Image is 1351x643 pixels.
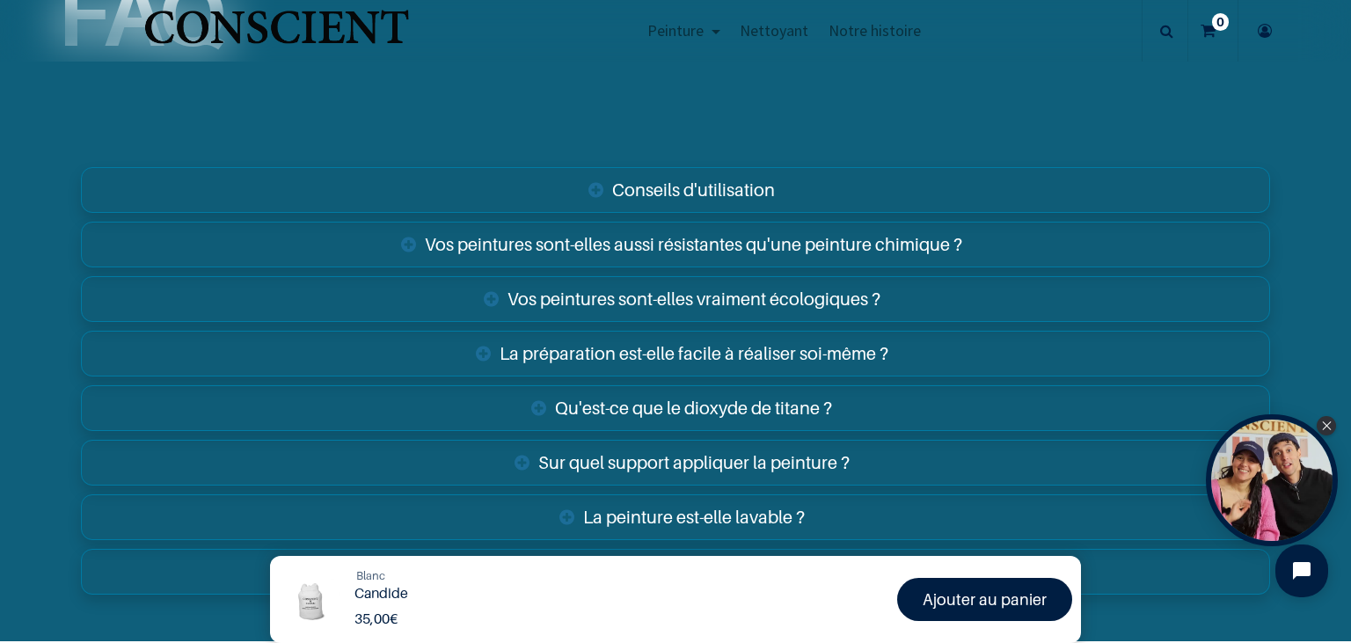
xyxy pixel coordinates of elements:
a: Ajouter au panier [897,578,1072,621]
span: Blanc [356,568,385,582]
b: € [354,610,398,627]
iframe: Tidio Chat [1260,530,1343,612]
a: Dois-je passer une sous-couche ? [81,549,1270,595]
font: Ajouter au panier [923,590,1047,609]
a: Sur quel support appliquer la peinture ? [81,440,1270,486]
a: Conseils d'utilisation [81,167,1270,213]
div: Open Tolstoy [1206,414,1338,546]
span: Notre histoire [829,20,921,40]
span: Peinture [647,20,704,40]
div: Open Tolstoy widget [1206,414,1338,546]
img: Product Image [279,565,345,631]
span: 35,00 [354,610,390,627]
a: La peinture est-elle lavable ? [81,494,1270,540]
div: Tolstoy bubble widget [1206,414,1338,546]
a: Qu'est-ce que le dioxyde de titane ? [81,385,1270,431]
span: Nettoyant [740,20,808,40]
a: La préparation est-elle facile à réaliser soi-même ? [81,331,1270,376]
a: Vos peintures sont-elles vraiment écologiques ? [81,276,1270,322]
div: Close Tolstoy widget [1317,416,1336,435]
sup: 0 [1212,13,1229,31]
a: Vos peintures sont-elles aussi résistantes qu'une peinture chimique ? [81,222,1270,267]
h1: Candide [354,585,683,602]
a: Blanc [356,567,385,585]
